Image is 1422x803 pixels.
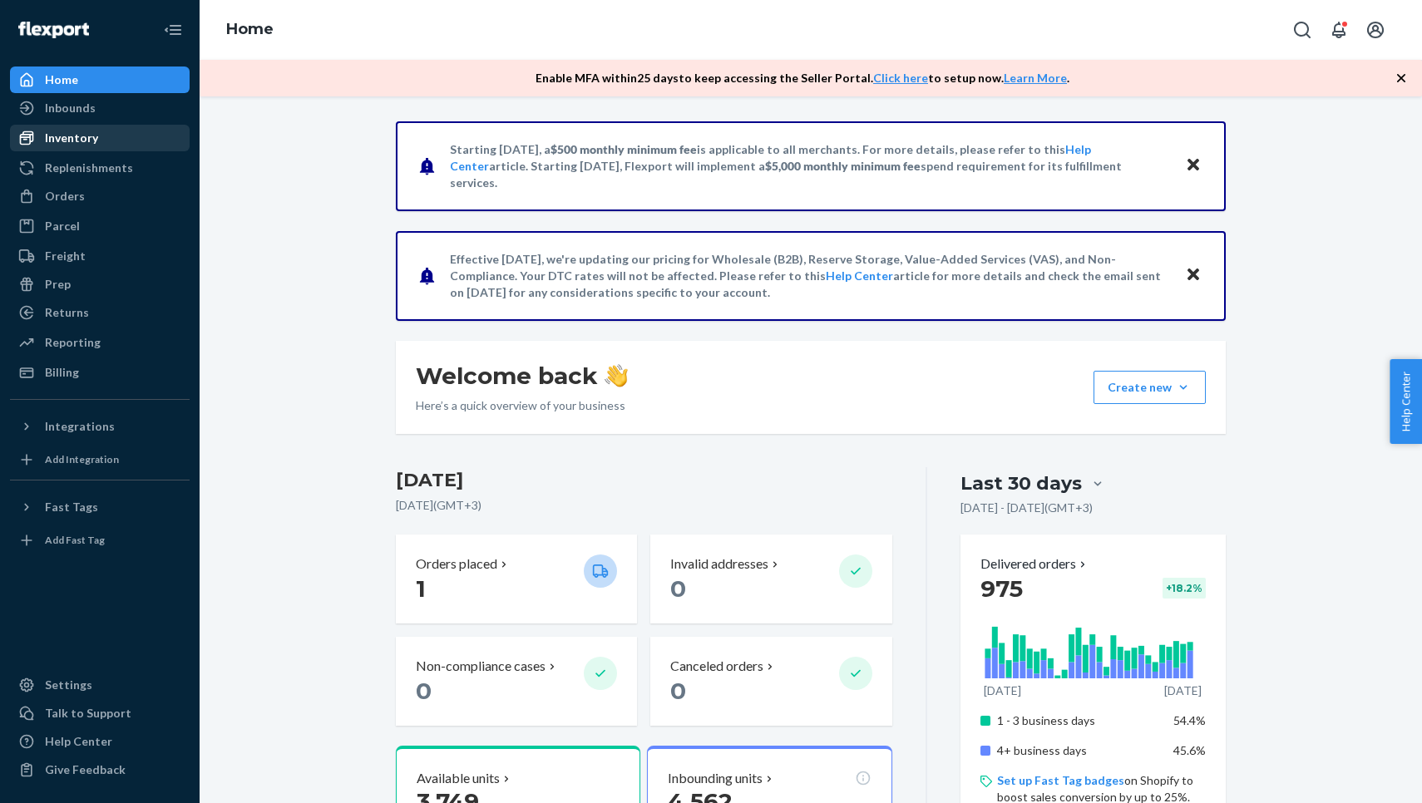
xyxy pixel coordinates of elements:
[417,769,500,788] p: Available units
[960,500,1093,516] p: [DATE] - [DATE] ( GMT+3 )
[10,95,190,121] a: Inbounds
[551,142,697,156] span: $500 monthly minimum fee
[1286,13,1319,47] button: Open Search Box
[396,535,637,623] button: Orders placed 1
[10,243,190,269] a: Freight
[10,213,190,239] a: Parcel
[960,470,1082,496] div: Last 30 days
[984,682,1021,699] p: [DATE]
[10,494,190,520] button: Fast Tags
[10,155,190,181] a: Replenishments
[1173,713,1206,727] span: 54.4%
[1173,743,1206,757] span: 45.6%
[765,159,921,173] span: $5,000 monthly minimum fee
[45,364,79,381] div: Billing
[45,71,78,88] div: Home
[670,554,768,574] p: Invalid addresses
[416,657,546,676] p: Non-compliance cases
[650,535,891,623] button: Invalid addresses 0
[650,637,891,726] button: Canceled orders 0
[10,672,190,698] a: Settings
[226,20,274,38] a: Home
[10,183,190,209] a: Orders
[670,574,686,603] span: 0
[605,364,628,387] img: hand-wave emoji
[45,533,105,547] div: Add Fast Tag
[396,467,892,494] h3: [DATE]
[45,733,112,750] div: Help Center
[10,125,190,151] a: Inventory
[18,22,89,38] img: Flexport logo
[450,251,1169,301] p: Effective [DATE], we're updating our pricing for Wholesale (B2B), Reserve Storage, Value-Added Se...
[45,677,92,693] div: Settings
[416,574,426,603] span: 1
[416,397,628,414] p: Here’s a quick overview of your business
[45,705,131,722] div: Talk to Support
[45,248,86,264] div: Freight
[1163,578,1206,599] div: + 18.2 %
[10,728,190,755] a: Help Center
[45,334,101,351] div: Reporting
[10,299,190,326] a: Returns
[670,677,686,705] span: 0
[10,700,190,727] a: Talk to Support
[45,761,126,778] div: Give Feedback
[1390,359,1422,444] button: Help Center
[10,413,190,440] button: Integrations
[826,268,893,283] a: Help Center
[45,499,98,515] div: Fast Tags
[10,446,190,473] a: Add Integration
[1322,13,1355,47] button: Open notifications
[396,637,637,726] button: Non-compliance cases 0
[450,141,1169,191] p: Starting [DATE], a is applicable to all merchants. For more details, please refer to this article...
[997,712,1161,729] p: 1 - 3 business days
[45,100,96,116] div: Inbounds
[45,188,85,204] div: Orders
[1164,682,1202,699] p: [DATE]
[45,418,115,435] div: Integrations
[396,497,892,514] p: [DATE] ( GMT+3 )
[980,574,1023,603] span: 975
[10,359,190,386] a: Billing
[10,756,190,783] button: Give Feedback
[45,130,98,146] div: Inventory
[213,6,287,54] ol: breadcrumbs
[416,361,628,391] h1: Welcome back
[45,218,80,234] div: Parcel
[1183,264,1204,288] button: Close
[416,554,497,574] p: Orders placed
[10,67,190,93] a: Home
[45,304,89,321] div: Returns
[45,160,133,176] div: Replenishments
[668,769,763,788] p: Inbounding units
[1183,154,1204,178] button: Close
[1359,13,1392,47] button: Open account menu
[10,527,190,554] a: Add Fast Tag
[416,677,432,705] span: 0
[873,71,928,85] a: Click here
[45,276,71,293] div: Prep
[156,13,190,47] button: Close Navigation
[980,554,1089,574] button: Delivered orders
[45,452,119,466] div: Add Integration
[536,70,1069,86] p: Enable MFA within 25 days to keep accessing the Seller Portal. to setup now. .
[1004,71,1067,85] a: Learn More
[670,657,763,676] p: Canceled orders
[10,329,190,356] a: Reporting
[1094,371,1206,404] button: Create new
[997,742,1161,759] p: 4+ business days
[10,271,190,298] a: Prep
[997,773,1124,787] a: Set up Fast Tag badges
